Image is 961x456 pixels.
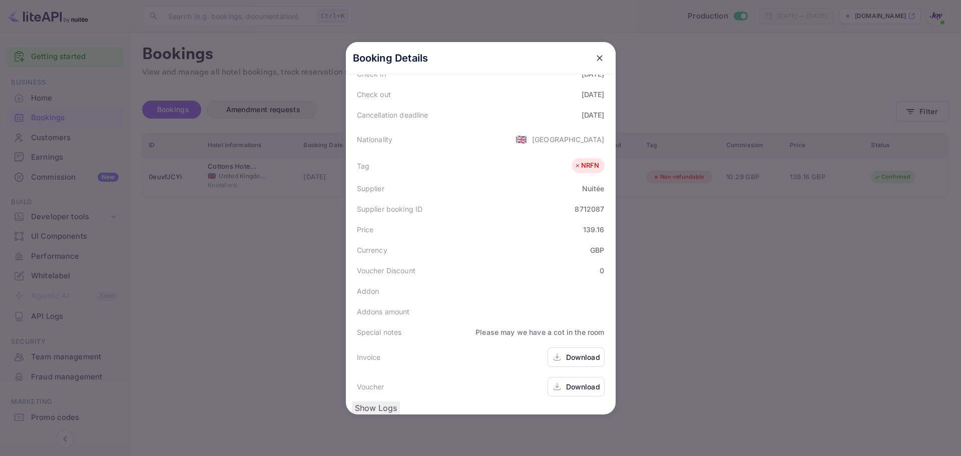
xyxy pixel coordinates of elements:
[352,401,400,414] button: Show Logs
[357,204,423,214] div: Supplier booking ID
[532,134,605,145] div: [GEOGRAPHIC_DATA]
[357,381,384,392] div: Voucher
[357,161,369,171] div: Tag
[582,89,605,100] div: [DATE]
[575,204,604,214] div: 8712087
[357,327,402,337] div: Special notes
[357,245,387,255] div: Currency
[600,265,604,276] div: 0
[353,51,428,66] p: Booking Details
[516,130,527,148] span: United States
[475,327,604,337] div: Please may we have a cot in the room
[582,110,605,120] div: [DATE]
[590,245,604,255] div: GBP
[357,183,384,194] div: Supplier
[357,286,379,296] div: Addon
[357,89,391,100] div: Check out
[357,306,410,317] div: Addons amount
[357,110,428,120] div: Cancellation deadline
[357,224,374,235] div: Price
[357,352,381,362] div: Invoice
[566,352,600,362] div: Download
[583,224,605,235] div: 139.16
[582,183,605,194] div: Nuitée
[574,161,600,171] div: NRFN
[566,381,600,392] div: Download
[591,49,609,67] button: close
[357,134,393,145] div: Nationality
[357,265,415,276] div: Voucher Discount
